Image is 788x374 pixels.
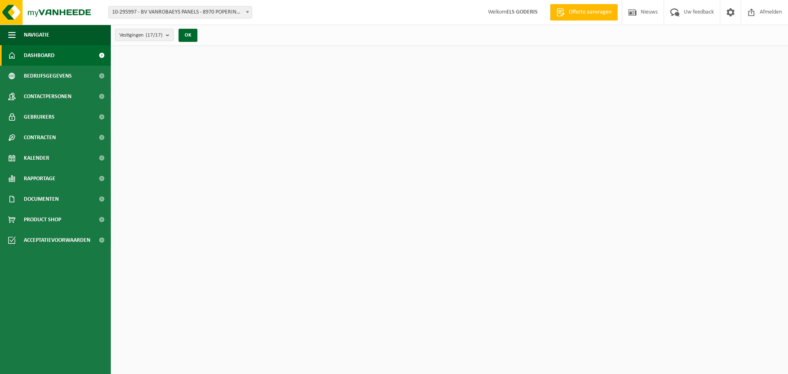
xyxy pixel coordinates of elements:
[108,6,252,18] span: 10-295997 - BV VANROBAEYS PANELS - 8970 POPERINGE, BENELUXLAAN 12
[24,189,59,209] span: Documenten
[24,86,71,107] span: Contactpersonen
[506,9,538,15] strong: ELS GODERIS
[24,127,56,148] span: Contracten
[24,25,49,45] span: Navigatie
[146,32,163,38] count: (17/17)
[567,8,614,16] span: Offerte aanvragen
[24,107,55,127] span: Gebruikers
[550,4,618,21] a: Offerte aanvragen
[24,148,49,168] span: Kalender
[24,45,55,66] span: Dashboard
[24,230,90,250] span: Acceptatievoorwaarden
[109,7,252,18] span: 10-295997 - BV VANROBAEYS PANELS - 8970 POPERINGE, BENELUXLAAN 12
[115,29,174,41] button: Vestigingen(17/17)
[24,66,72,86] span: Bedrijfsgegevens
[119,29,163,41] span: Vestigingen
[24,209,61,230] span: Product Shop
[24,168,55,189] span: Rapportage
[179,29,197,42] button: OK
